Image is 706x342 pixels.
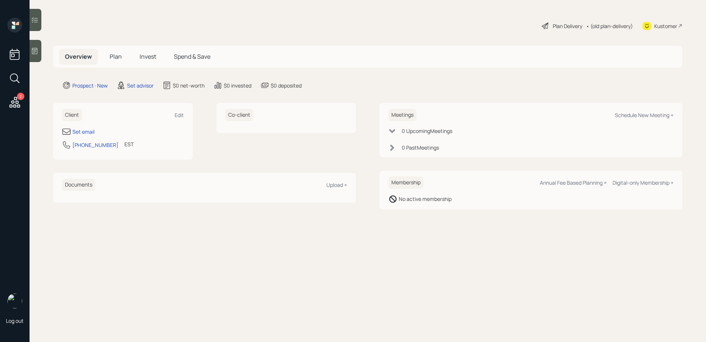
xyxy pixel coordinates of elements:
[72,141,119,149] div: [PHONE_NUMBER]
[72,82,108,89] div: Prospect · New
[7,294,22,308] img: sami-boghos-headshot.png
[388,109,417,121] h6: Meetings
[224,82,251,89] div: $0 invested
[586,22,633,30] div: • (old plan-delivery)
[62,179,95,191] h6: Documents
[402,144,439,151] div: 0 Past Meeting s
[174,52,210,61] span: Spend & Save
[540,179,607,186] div: Annual Fee Based Planning +
[613,179,674,186] div: Digital-only Membership +
[402,127,452,135] div: 0 Upcoming Meeting s
[553,22,582,30] div: Plan Delivery
[175,112,184,119] div: Edit
[124,140,134,148] div: EST
[17,93,24,100] div: 2
[6,317,24,324] div: Log out
[271,82,302,89] div: $0 deposited
[654,22,677,30] div: Kustomer
[615,112,674,119] div: Schedule New Meeting +
[65,52,92,61] span: Overview
[110,52,122,61] span: Plan
[127,82,154,89] div: Set advisor
[225,109,253,121] h6: Co-client
[62,109,82,121] h6: Client
[388,177,424,189] h6: Membership
[399,195,452,203] div: No active membership
[140,52,156,61] span: Invest
[326,181,347,188] div: Upload +
[173,82,205,89] div: $0 net-worth
[72,128,95,136] div: Set email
